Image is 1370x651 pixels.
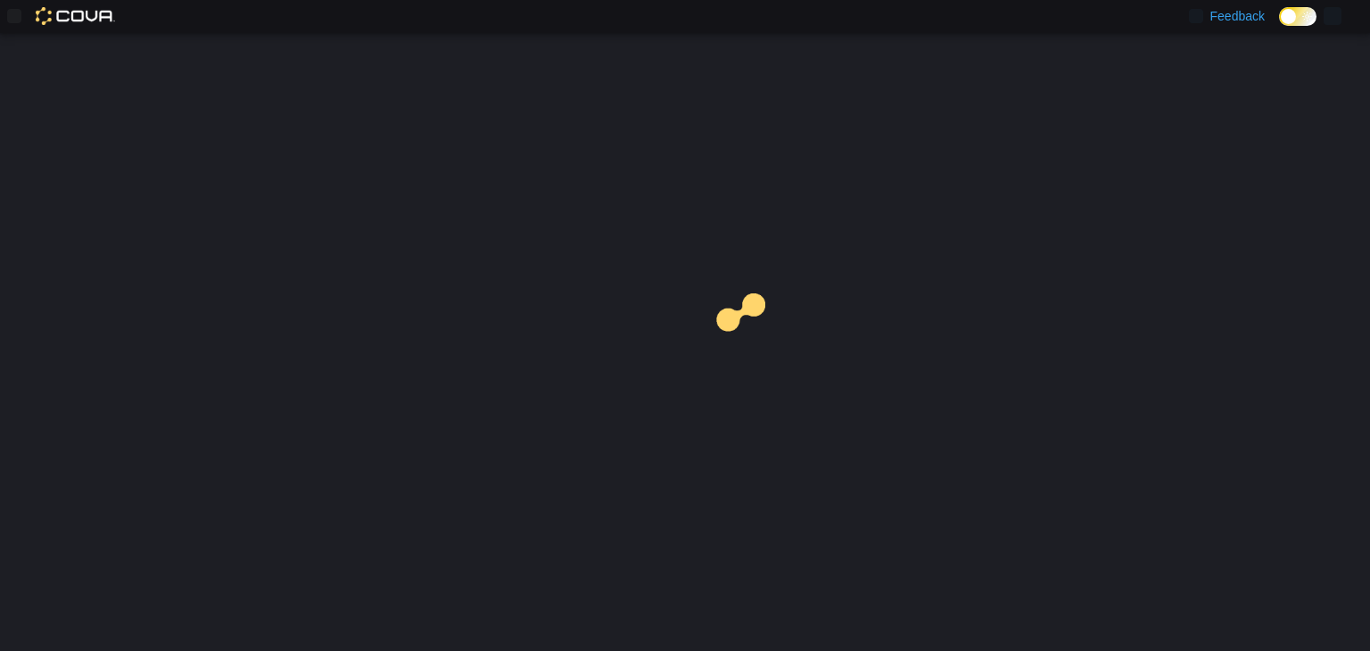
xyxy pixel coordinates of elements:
img: cova-loader [685,280,819,414]
input: Dark Mode [1279,7,1316,26]
span: Feedback [1210,7,1265,25]
span: Dark Mode [1279,26,1280,27]
img: Cova [36,7,115,25]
